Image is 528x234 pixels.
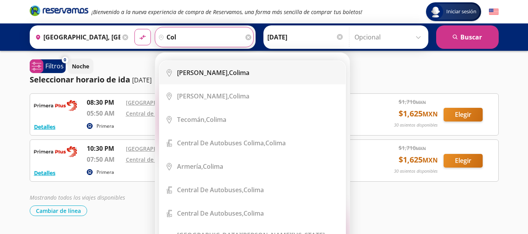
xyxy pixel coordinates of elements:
p: Noche [72,62,89,70]
small: MXN [416,99,426,105]
a: [GEOGRAPHIC_DATA] [126,99,181,106]
span: $ 1,710 [399,98,426,106]
button: Elegir [444,108,483,121]
b: Central de Autobuses, [177,209,243,218]
p: Primera [97,123,114,130]
button: Buscar [436,25,499,49]
input: Buscar Origen [32,27,120,47]
button: Detalles [34,169,55,177]
input: Elegir Fecha [267,27,344,47]
div: Colima [177,162,223,171]
small: MXN [422,110,438,118]
a: [GEOGRAPHIC_DATA] [126,145,181,152]
p: 05:50 AM [87,109,122,118]
p: 30 asientos disponibles [394,168,438,175]
button: 0Filtros [30,59,66,73]
b: Tecomán, [177,115,206,124]
div: Colima [177,115,226,124]
div: Colima [177,186,264,194]
span: $ 1,710 [399,144,426,152]
b: Central de Autobuses, [177,186,243,194]
button: Detalles [34,123,55,131]
a: Brand Logo [30,5,88,19]
div: Colima [177,92,249,100]
em: ¡Bienvenido a la nueva experiencia de compra de Reservamos, una forma más sencilla de comprar tus... [91,8,362,16]
p: 30 asientos disponibles [394,122,438,129]
small: MXN [422,156,438,164]
button: Noche [68,59,93,74]
div: Colima [177,139,286,147]
p: 10:30 PM [87,144,122,153]
input: Opcional [354,27,424,47]
p: 08:30 PM [87,98,122,107]
span: $ 1,625 [399,154,438,166]
a: Central de Autobuses Colima [126,156,204,163]
input: Buscar Destino [155,27,243,47]
button: Cambiar de línea [30,205,87,216]
i: Brand Logo [30,5,88,16]
b: [PERSON_NAME], [177,68,229,77]
small: MXN [416,145,426,151]
img: RESERVAMOS [34,98,77,113]
button: English [489,7,499,17]
b: [PERSON_NAME], [177,92,229,100]
div: Colima [177,68,249,77]
em: Mostrando todos los viajes disponibles [30,194,125,201]
p: Filtros [45,61,64,71]
button: Elegir [444,154,483,168]
p: [DATE] [132,75,152,85]
p: Seleccionar horario de ida [30,74,130,86]
span: 0 [64,57,66,63]
img: RESERVAMOS [34,144,77,159]
span: $ 1,625 [399,108,438,120]
p: 07:50 AM [87,155,122,164]
div: Colima [177,209,264,218]
b: Central de Autobuses Colima, [177,139,265,147]
b: Armería, [177,162,203,171]
p: Primera [97,169,114,176]
span: Iniciar sesión [443,8,480,16]
a: Central de Autobuses Colima [126,110,204,117]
